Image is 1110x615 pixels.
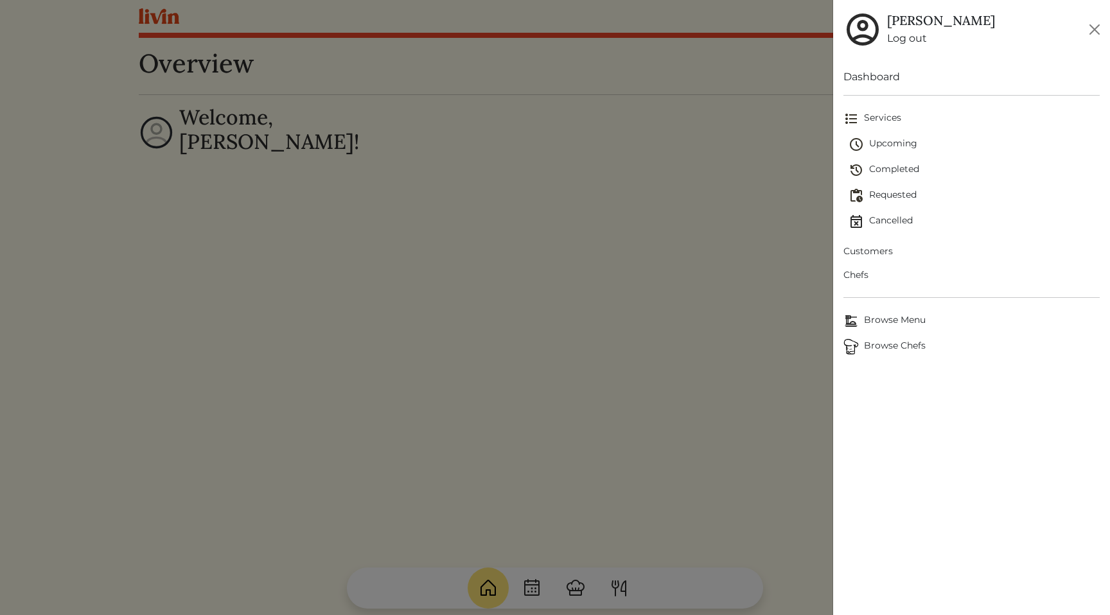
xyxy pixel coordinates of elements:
[843,308,1100,334] a: Browse MenuBrowse Menu
[849,137,864,152] img: schedule-fa401ccd6b27cf58db24c3bb5584b27dcd8bd24ae666a918e1c6b4ae8c451a22.svg
[1084,19,1105,40] button: Close
[849,162,1100,178] span: Completed
[843,313,859,329] img: Browse Menu
[843,245,1100,258] span: Customers
[849,188,1100,204] span: Requested
[849,157,1100,183] a: Completed
[849,137,1100,152] span: Upcoming
[849,162,864,178] img: history-2b446bceb7e0f53b931186bf4c1776ac458fe31ad3b688388ec82af02103cd45.svg
[843,268,1100,282] span: Chefs
[843,106,1100,132] a: Services
[843,111,859,126] img: format_list_bulleted-ebc7f0161ee23162107b508e562e81cd567eeab2455044221954b09d19068e74.svg
[849,209,1100,234] a: Cancelled
[849,183,1100,209] a: Requested
[843,334,1100,359] a: ChefsBrowse Chefs
[849,214,864,229] img: event_cancelled-67e280bd0a9e072c26133efab016668ee6d7272ad66fa3c7eb58af48b074a3a4.svg
[843,263,1100,287] a: Chefs
[843,10,882,49] img: user_account-e6e16d2ec92f44fc35f99ef0dc9cddf60790bfa021a6ecb1c896eb5d2907b31c.svg
[849,132,1100,157] a: Upcoming
[843,239,1100,263] a: Customers
[887,31,995,46] a: Log out
[843,339,1100,354] span: Browse Chefs
[887,13,995,28] h5: [PERSON_NAME]
[849,214,1100,229] span: Cancelled
[843,111,1100,126] span: Services
[849,188,864,204] img: pending_actions-fd19ce2ea80609cc4d7bbea353f93e2f363e46d0f816104e4e0650fdd7f915cf.svg
[843,313,1100,329] span: Browse Menu
[843,339,859,354] img: Browse Chefs
[843,69,1100,85] a: Dashboard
